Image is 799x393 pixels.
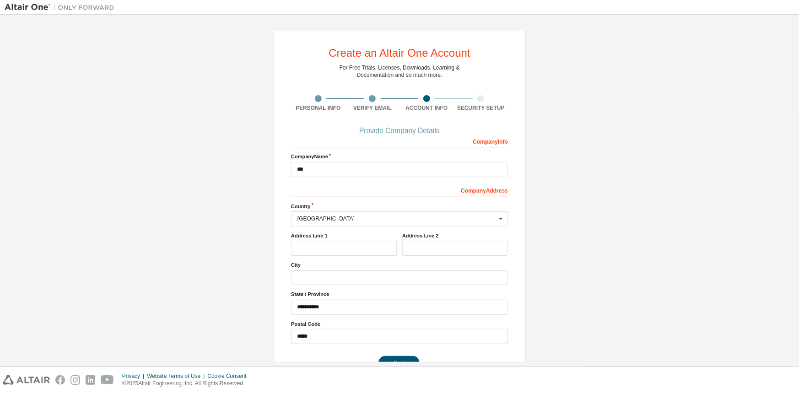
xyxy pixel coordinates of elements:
img: youtube.svg [101,375,114,385]
img: linkedin.svg [86,375,95,385]
button: Next [378,356,420,370]
div: Create an Altair One Account [329,48,470,59]
label: Postal Code [291,320,508,328]
div: Cookie Consent [207,372,252,380]
div: Verify Email [346,104,400,112]
label: State / Province [291,291,508,298]
img: altair_logo.svg [3,375,50,385]
label: Company Name [291,153,508,160]
img: Altair One [5,3,119,12]
div: [GEOGRAPHIC_DATA] [297,216,497,221]
label: Country [291,203,508,210]
label: City [291,261,508,269]
label: Address Line 2 [402,232,508,239]
div: For Free Trials, Licenses, Downloads, Learning & Documentation and so much more. [340,64,460,79]
div: Security Setup [454,104,508,112]
div: Company Address [291,183,508,197]
p: © 2025 Altair Engineering, Inc. All Rights Reserved. [122,380,252,388]
div: Account Info [399,104,454,112]
div: Privacy [122,372,147,380]
div: Company Info [291,134,508,148]
img: facebook.svg [55,375,65,385]
label: Address Line 1 [291,232,397,239]
img: instagram.svg [70,375,80,385]
div: Website Terms of Use [147,372,207,380]
div: Personal Info [291,104,346,112]
div: Provide Company Details [291,128,508,134]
